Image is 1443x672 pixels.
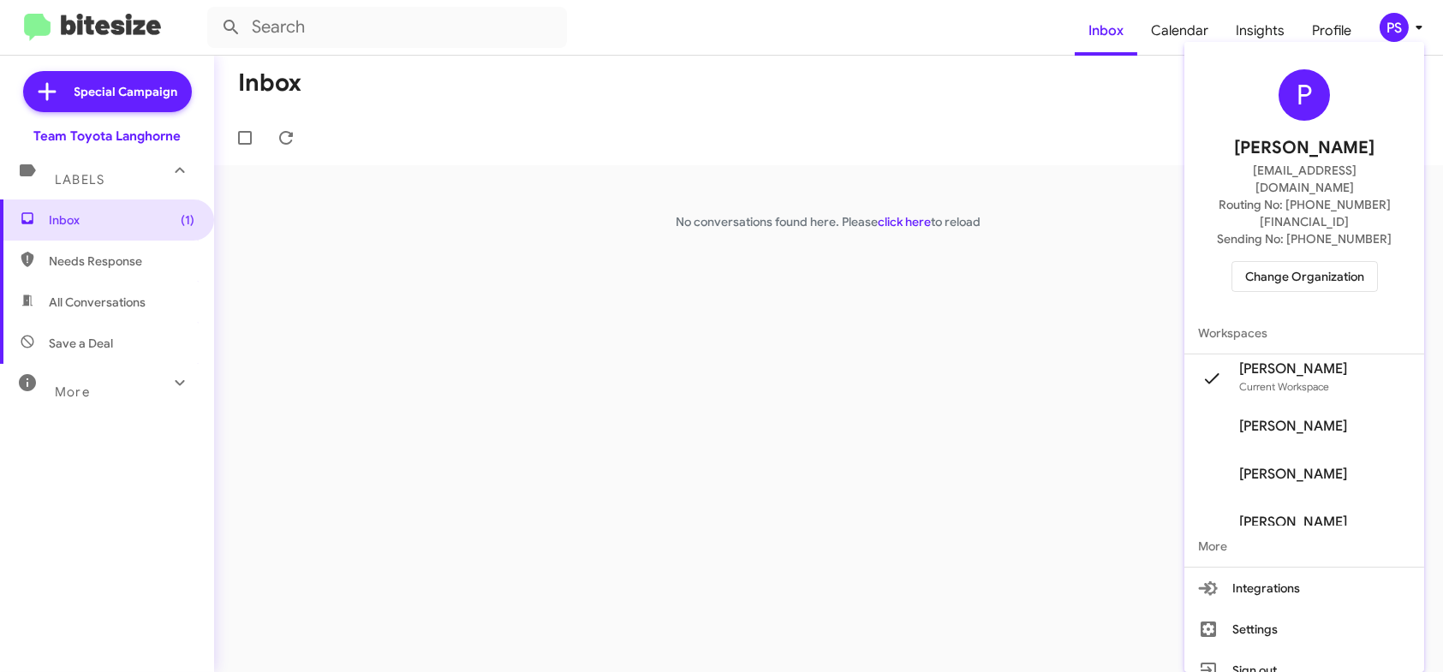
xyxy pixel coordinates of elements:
span: More [1184,526,1424,567]
div: P [1279,69,1330,121]
span: Sending No: [PHONE_NUMBER] [1217,230,1392,247]
span: [PERSON_NAME] [1239,466,1347,483]
button: Change Organization [1231,261,1378,292]
span: [PERSON_NAME] [1239,418,1347,435]
span: [PERSON_NAME] [1239,360,1347,378]
span: Change Organization [1245,262,1364,291]
span: Routing No: [PHONE_NUMBER][FINANCIAL_ID] [1205,196,1404,230]
button: Settings [1184,609,1424,650]
span: Current Workspace [1239,380,1329,393]
span: Workspaces [1184,312,1424,354]
span: [EMAIL_ADDRESS][DOMAIN_NAME] [1205,162,1404,196]
button: Integrations [1184,568,1424,609]
span: [PERSON_NAME] [1234,134,1374,162]
span: [PERSON_NAME] [1239,514,1347,531]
